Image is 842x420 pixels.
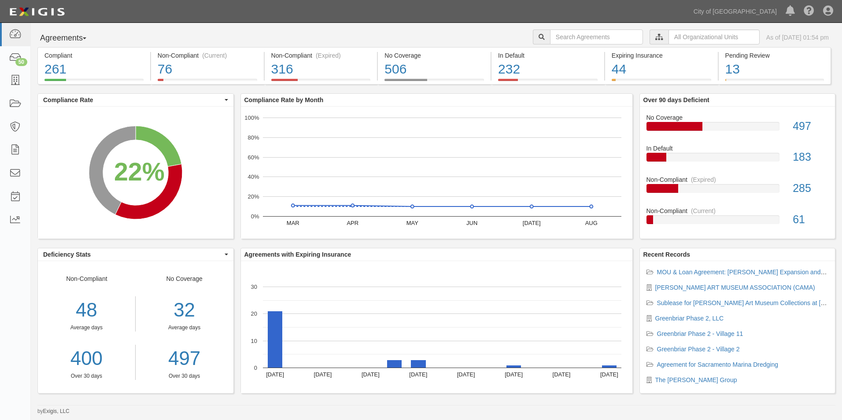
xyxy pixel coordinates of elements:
[668,29,760,44] input: All Organizational Units
[244,114,259,121] text: 100%
[241,107,632,239] svg: A chart.
[406,220,418,226] text: MAY
[786,118,835,134] div: 497
[43,408,70,414] a: Exigis, LLC
[142,324,227,332] div: Average days
[600,371,618,378] text: [DATE]
[136,274,233,380] div: No Coverage
[466,220,477,226] text: JUN
[247,193,259,200] text: 20%
[38,107,233,239] svg: A chart.
[804,6,814,17] i: Help Center - Complianz
[286,220,299,226] text: MAR
[640,206,835,215] div: Non-Compliant
[38,296,135,324] div: 48
[158,51,257,60] div: Non-Compliant (Current)
[655,284,815,291] a: [PERSON_NAME] ART MUSEUM ASSOCIATION (CAMA)
[605,79,718,86] a: Expiring Insurance44
[251,213,259,220] text: 0%
[38,94,233,106] button: Compliance Rate
[44,60,144,79] div: 261
[657,361,778,368] a: Agreement for Sacramento Marina Dredging
[786,212,835,228] div: 61
[646,175,829,206] a: Non-Compliant(Expired)285
[38,324,135,332] div: Average days
[151,79,264,86] a: Non-Compliant(Current)76
[38,248,233,261] button: Deficiency Stats
[254,365,257,371] text: 0
[640,144,835,153] div: In Default
[725,51,824,60] div: Pending Review
[646,206,829,231] a: Non-Compliant(Current)61
[37,408,70,415] small: by
[244,96,324,103] b: Compliance Rate by Month
[271,51,371,60] div: Non-Compliant (Expired)
[646,144,829,175] a: In Default183
[43,250,222,259] span: Deficiency Stats
[725,60,824,79] div: 13
[251,337,257,344] text: 10
[643,251,691,258] b: Recent Records
[409,371,427,378] text: [DATE]
[44,51,144,60] div: Compliant
[266,371,284,378] text: [DATE]
[244,251,351,258] b: Agreements with Expiring Insurance
[657,330,743,337] a: Greenbriar Phase 2 - Village 11
[689,3,781,20] a: City of [GEOGRAPHIC_DATA]
[766,33,829,42] div: As of [DATE] 01:54 pm
[316,51,341,60] div: (Expired)
[241,261,632,393] svg: A chart.
[142,296,227,324] div: 32
[142,345,227,372] a: 497
[271,60,371,79] div: 316
[655,315,724,322] a: Greenbriar Phase 2, LLC
[640,113,835,122] div: No Coverage
[43,96,222,104] span: Compliance Rate
[657,346,740,353] a: Greenbriar Phase 2 - Village 2
[265,79,377,86] a: Non-Compliant(Expired)316
[719,79,831,86] a: Pending Review13
[646,113,829,144] a: No Coverage497
[38,274,136,380] div: Non-Compliant
[37,79,150,86] a: Compliant261
[786,181,835,196] div: 285
[691,175,716,184] div: (Expired)
[38,345,135,372] a: 400
[314,371,332,378] text: [DATE]
[7,4,67,20] img: logo-5460c22ac91f19d4615b14bd174203de0afe785f0fc80cf4dbbc73dc1793850b.png
[491,79,604,86] a: In Default232
[612,60,711,79] div: 44
[38,372,135,380] div: Over 30 days
[247,134,259,141] text: 80%
[114,154,165,190] div: 22%
[612,51,711,60] div: Expiring Insurance
[384,51,484,60] div: No Coverage
[251,284,257,290] text: 30
[378,79,491,86] a: No Coverage506
[37,29,103,47] button: Agreements
[247,154,259,160] text: 60%
[643,96,709,103] b: Over 90 days Deficient
[498,60,598,79] div: 232
[347,220,358,226] text: APR
[552,371,570,378] text: [DATE]
[202,51,227,60] div: (Current)
[655,376,737,383] a: The [PERSON_NAME] Group
[142,372,227,380] div: Over 30 days
[786,149,835,165] div: 183
[550,29,643,44] input: Search Agreements
[505,371,523,378] text: [DATE]
[251,310,257,317] text: 20
[158,60,257,79] div: 76
[691,206,716,215] div: (Current)
[640,175,835,184] div: Non-Compliant
[585,220,597,226] text: AUG
[247,173,259,180] text: 40%
[361,371,379,378] text: [DATE]
[384,60,484,79] div: 506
